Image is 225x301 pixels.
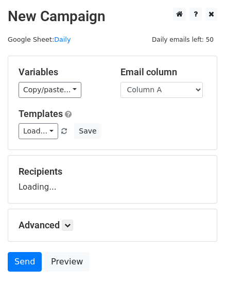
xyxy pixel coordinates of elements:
a: Daily [54,36,71,43]
span: Daily emails left: 50 [148,34,217,45]
div: Loading... [19,166,206,193]
a: Load... [19,123,58,139]
small: Google Sheet: [8,36,71,43]
a: Preview [44,252,90,272]
a: Templates [19,108,63,119]
h5: Email column [120,66,207,78]
a: Daily emails left: 50 [148,36,217,43]
a: Send [8,252,42,272]
button: Save [74,123,101,139]
h5: Advanced [19,220,206,231]
h2: New Campaign [8,8,217,25]
a: Copy/paste... [19,82,81,98]
h5: Variables [19,66,105,78]
h5: Recipients [19,166,206,177]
